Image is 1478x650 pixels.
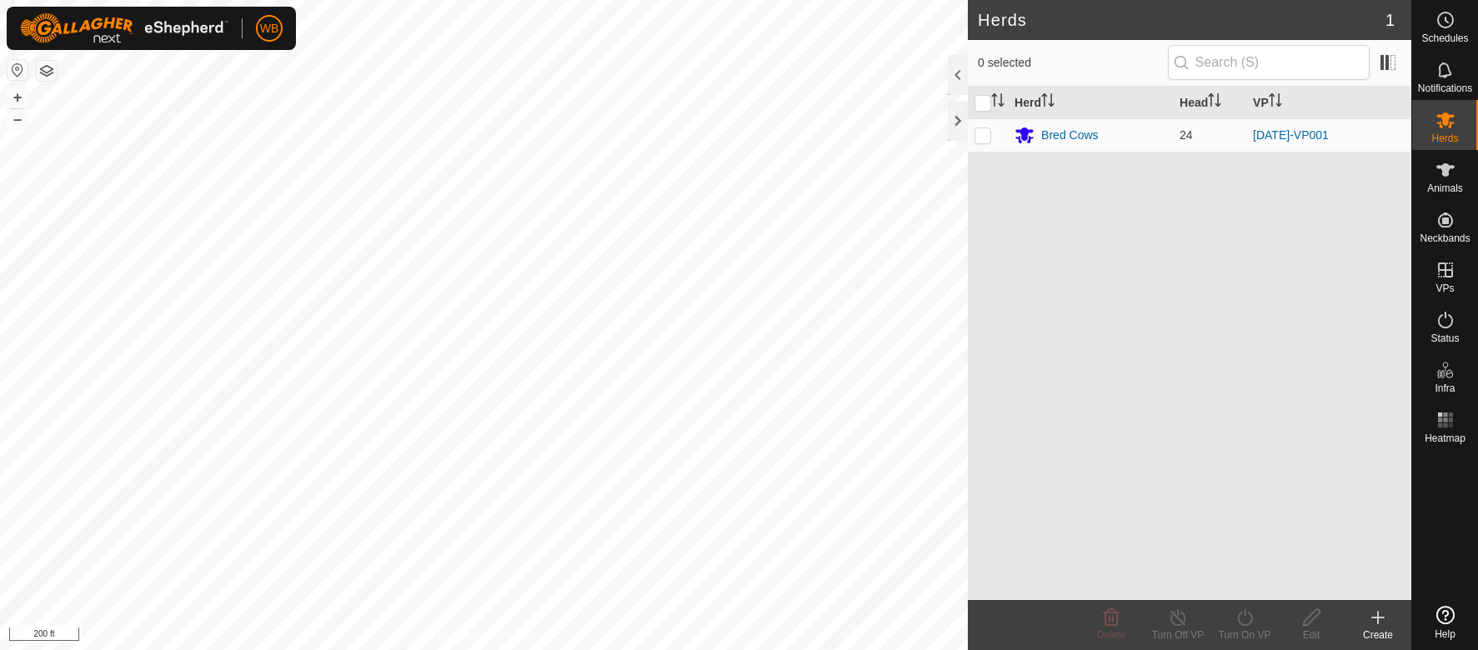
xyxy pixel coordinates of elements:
button: + [8,87,28,107]
th: VP [1246,87,1411,119]
img: Gallagher Logo [20,13,228,43]
span: Delete [1097,629,1126,641]
h2: Herds [978,10,1385,30]
span: VPs [1435,283,1454,293]
span: 1 [1385,7,1395,32]
span: Schedules [1421,33,1468,43]
a: Help [1412,599,1478,646]
span: 0 selected [978,54,1168,72]
span: WB [260,20,279,37]
span: Status [1430,333,1459,343]
th: Herd [1008,87,1173,119]
button: Reset Map [8,60,28,80]
span: Help [1435,629,1455,639]
th: Head [1173,87,1246,119]
a: Contact Us [500,628,549,643]
span: Herds [1431,133,1458,143]
input: Search (S) [1168,45,1370,80]
a: [DATE]-VP001 [1253,128,1329,142]
span: Heatmap [1425,433,1465,443]
span: Notifications [1418,83,1472,93]
p-sorticon: Activate to sort [1208,96,1221,109]
span: 24 [1180,128,1193,142]
span: Animals [1427,183,1463,193]
div: Bred Cows [1041,127,1098,144]
button: – [8,109,28,129]
p-sorticon: Activate to sort [1041,96,1055,109]
div: Edit [1278,627,1345,642]
p-sorticon: Activate to sort [991,96,1005,109]
button: Map Layers [37,61,57,81]
div: Turn On VP [1211,627,1278,642]
div: Create [1345,627,1411,642]
a: Privacy Policy [418,628,481,643]
span: Neckbands [1420,233,1470,243]
span: Infra [1435,383,1455,393]
div: Turn Off VP [1145,627,1211,642]
p-sorticon: Activate to sort [1269,96,1282,109]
